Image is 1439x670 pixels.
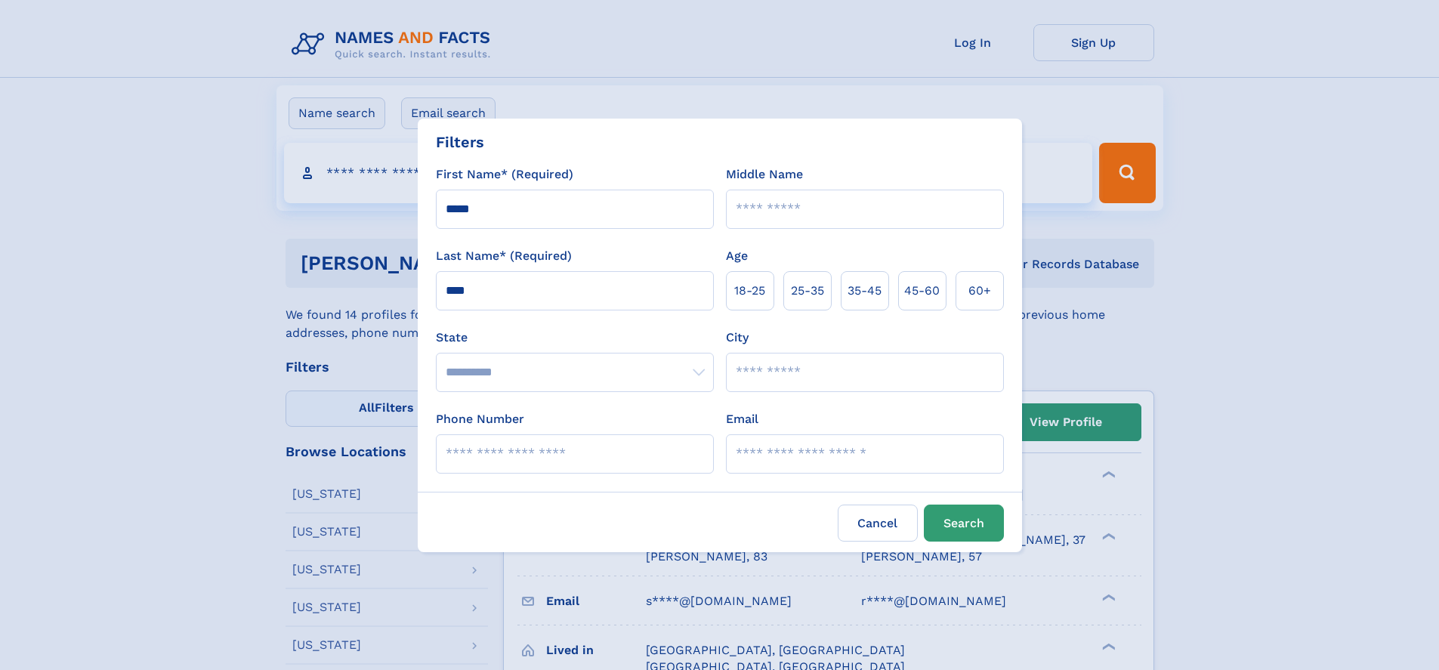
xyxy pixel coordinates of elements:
span: 60+ [968,282,991,300]
label: First Name* (Required) [436,165,573,184]
label: City [726,329,749,347]
label: Cancel [838,505,918,542]
div: Filters [436,131,484,153]
label: Last Name* (Required) [436,247,572,265]
label: Age [726,247,748,265]
span: 45‑60 [904,282,940,300]
span: 18‑25 [734,282,765,300]
span: 35‑45 [848,282,882,300]
label: State [436,329,714,347]
button: Search [924,505,1004,542]
label: Phone Number [436,410,524,428]
label: Middle Name [726,165,803,184]
span: 25‑35 [791,282,824,300]
label: Email [726,410,758,428]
